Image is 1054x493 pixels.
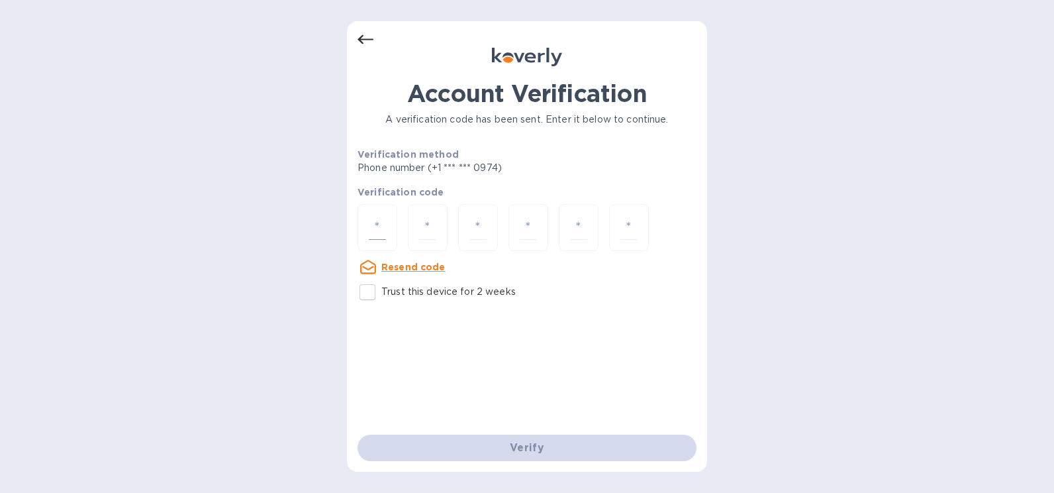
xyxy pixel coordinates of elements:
h1: Account Verification [358,80,696,107]
p: Verification code [358,186,696,199]
b: Verification method [358,149,459,160]
p: Trust this device for 2 weeks [381,285,516,299]
p: A verification code has been sent. Enter it below to continue. [358,113,696,127]
u: Resend code [381,262,446,272]
p: Phone number (+1 *** *** 0974) [358,161,603,175]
